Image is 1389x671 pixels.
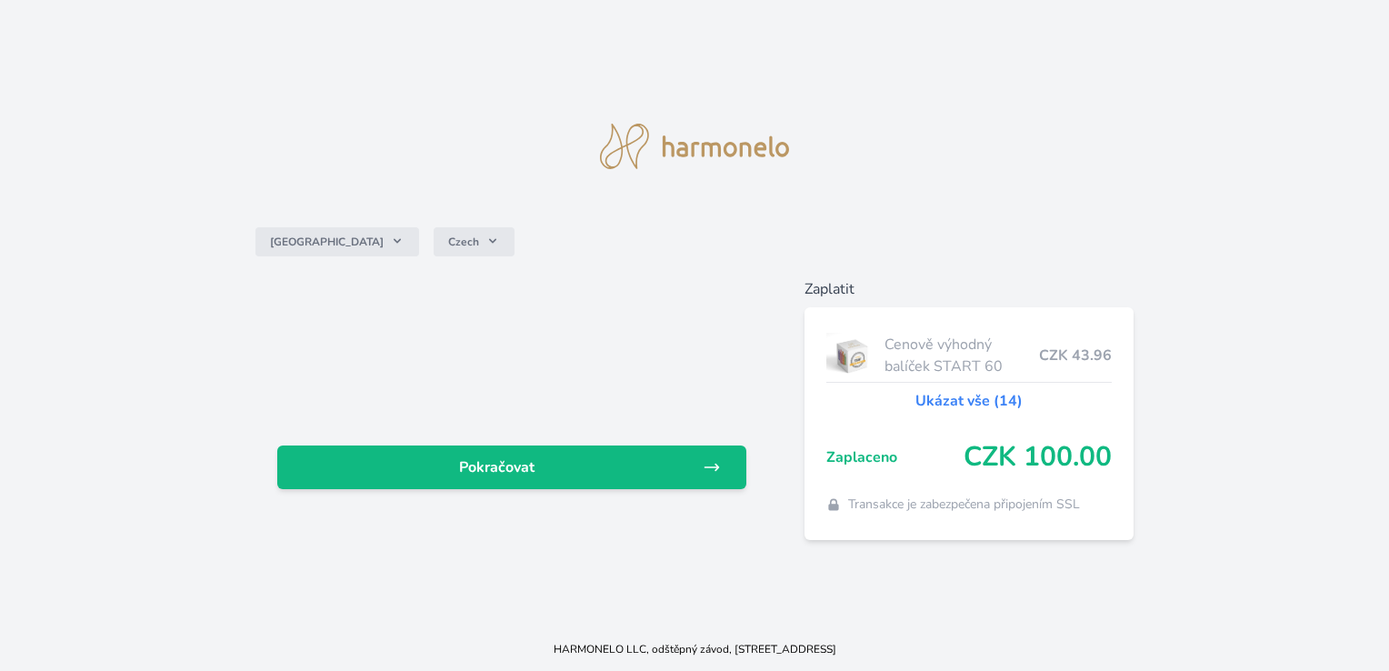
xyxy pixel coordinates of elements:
[448,235,479,249] span: Czech
[255,227,419,256] button: [GEOGRAPHIC_DATA]
[292,456,702,478] span: Pokračovat
[964,441,1112,474] span: CZK 100.00
[434,227,515,256] button: Czech
[826,333,878,378] img: start.jpg
[915,390,1023,412] a: Ukázat vše (14)
[826,446,964,468] span: Zaplaceno
[600,124,789,169] img: logo.svg
[1039,345,1112,366] span: CZK 43.96
[884,334,1038,377] span: Cenově výhodný balíček START 60
[277,446,745,489] a: Pokračovat
[848,496,1080,514] span: Transakce je zabezpečena připojením SSL
[270,235,384,249] span: [GEOGRAPHIC_DATA]
[804,278,1134,300] h6: Zaplatit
